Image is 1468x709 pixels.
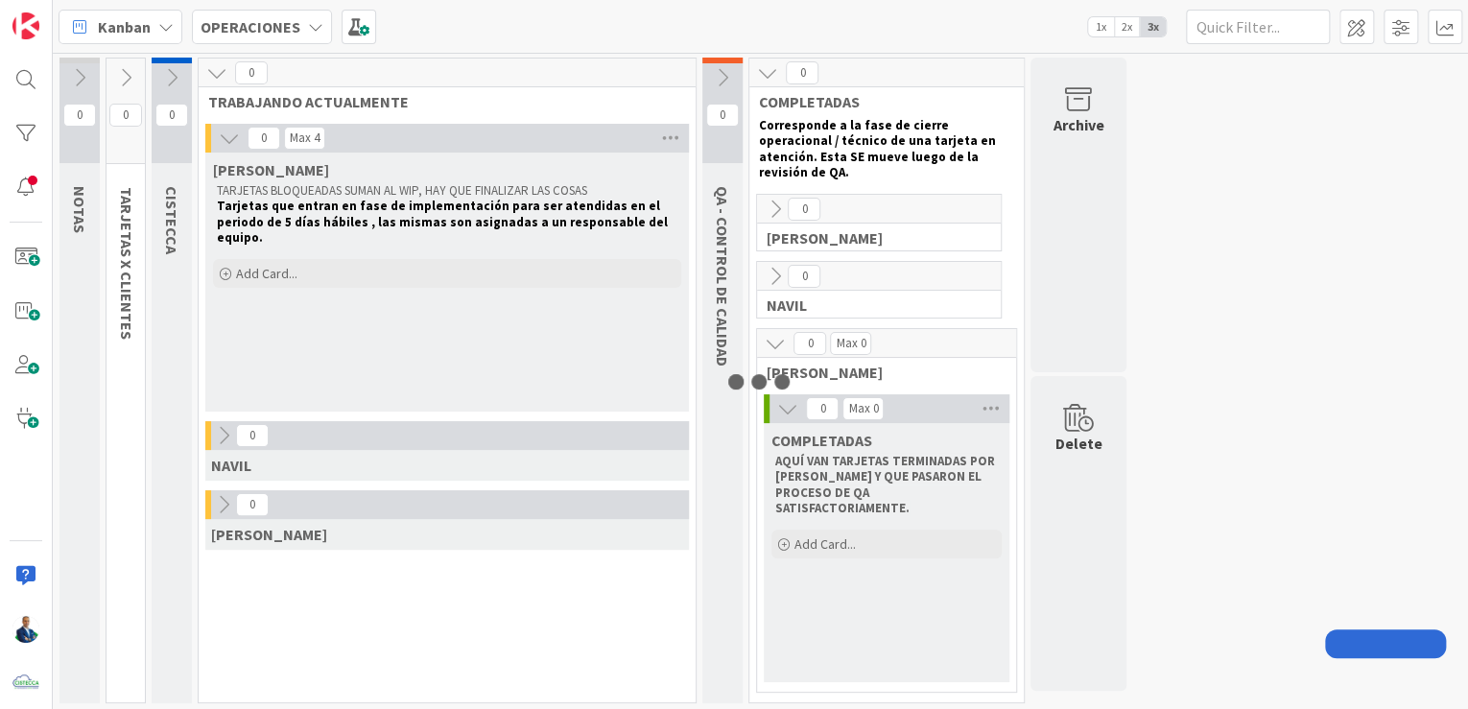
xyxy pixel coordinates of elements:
[236,493,269,516] span: 0
[759,92,1000,111] span: COMPLETADAS
[759,117,999,180] strong: Corresponde a la fase de cierre operacional / técnico de una tarjeta en atención. Esta SE mueve l...
[771,431,872,450] span: COMPLETADAS
[211,456,251,475] span: NAVIL
[793,332,826,355] span: 0
[70,186,89,233] span: NOTAS
[208,92,672,111] span: TRABAJANDO ACTUALMENTE
[806,397,839,420] span: 0
[786,61,818,84] span: 0
[848,404,878,414] div: Max 0
[788,265,820,288] span: 0
[1088,17,1114,36] span: 1x
[767,228,977,248] span: GABRIEL
[836,339,865,348] div: Max 0
[767,295,977,315] span: NAVIL
[98,15,151,38] span: Kanban
[794,535,856,553] span: Add Card...
[235,61,268,84] span: 0
[12,12,39,39] img: Visit kanbanzone.com
[117,187,136,340] span: TARJETAS X CLIENTES
[211,525,327,544] span: FERNANDO
[1054,113,1104,136] div: Archive
[713,186,732,366] span: QA - CONTROL DE CALIDAD
[12,616,39,643] img: GA
[217,198,671,246] strong: Tarjetas que entran en fase de implementación para ser atendidas en el periodo de 5 días hábiles ...
[213,160,329,179] span: GABRIEL
[290,133,320,143] div: Max 4
[1186,10,1330,44] input: Quick Filter...
[1140,17,1166,36] span: 3x
[217,182,587,199] span: TARJETAS BLOQUEADAS SUMAN AL WIP, HAY QUE FINALIZAR LAS COSAS
[63,104,96,127] span: 0
[1055,432,1102,455] div: Delete
[109,104,142,127] span: 0
[236,265,297,282] span: Add Card...
[248,127,280,150] span: 0
[155,104,188,127] span: 0
[162,186,181,254] span: CISTECCA
[775,453,998,516] strong: AQUÍ VAN TARJETAS TERMINADAS POR [PERSON_NAME] Y QUE PASARON EL PROCESO DE QA SATISFACTORIAMENTE.
[767,363,992,382] span: FERNANDO
[201,17,300,36] b: OPERACIONES
[1114,17,1140,36] span: 2x
[706,104,739,127] span: 0
[236,424,269,447] span: 0
[12,670,39,697] img: avatar
[788,198,820,221] span: 0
